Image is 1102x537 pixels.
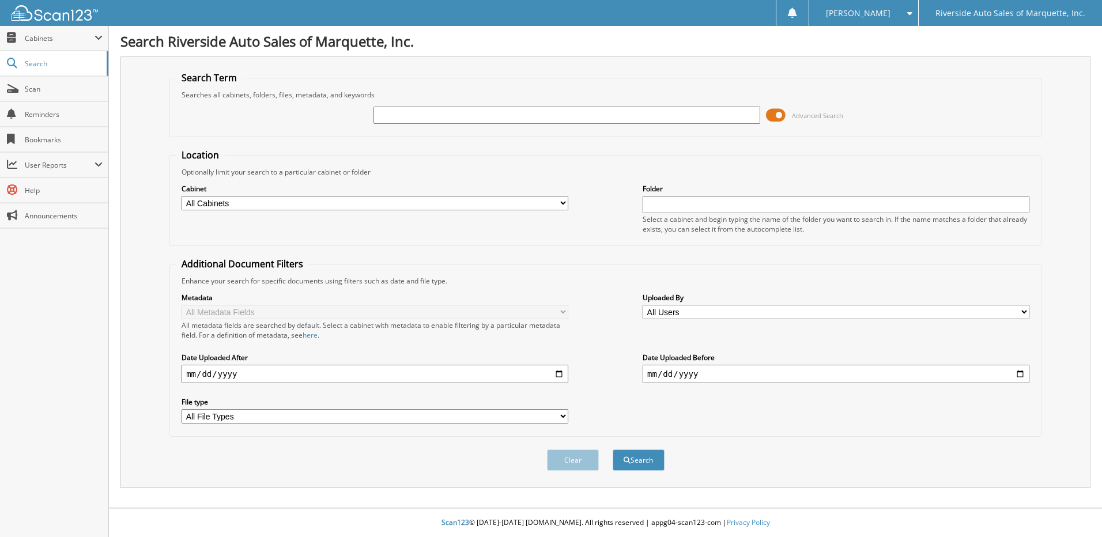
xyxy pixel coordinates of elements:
label: Folder [643,184,1029,194]
input: start [182,365,568,383]
label: Date Uploaded Before [643,353,1029,362]
span: Help [25,186,103,195]
div: © [DATE]-[DATE] [DOMAIN_NAME]. All rights reserved | appg04-scan123-com | [109,509,1102,537]
div: Select a cabinet and begin typing the name of the folder you want to search in. If the name match... [643,214,1029,234]
span: Bookmarks [25,135,103,145]
span: Cabinets [25,33,95,43]
span: Search [25,59,101,69]
label: Cabinet [182,184,568,194]
legend: Location [176,149,225,161]
div: Searches all cabinets, folders, files, metadata, and keywords [176,90,1035,100]
span: Reminders [25,109,103,119]
span: Announcements [25,211,103,221]
h1: Search Riverside Auto Sales of Marquette, Inc. [120,32,1090,51]
div: All metadata fields are searched by default. Select a cabinet with metadata to enable filtering b... [182,320,568,340]
button: Search [613,449,665,471]
label: Metadata [182,293,568,302]
span: [PERSON_NAME] [826,10,890,17]
label: File type [182,397,568,407]
span: Scan [25,84,103,94]
legend: Additional Document Filters [176,258,309,270]
label: Date Uploaded After [182,353,568,362]
img: scan123-logo-white.svg [12,5,98,21]
a: Privacy Policy [727,517,770,527]
div: Enhance your search for specific documents using filters such as date and file type. [176,276,1035,286]
a: here [303,330,318,340]
span: Advanced Search [792,111,843,120]
legend: Search Term [176,71,243,84]
span: Riverside Auto Sales of Marquette, Inc. [935,10,1085,17]
input: end [643,365,1029,383]
div: Optionally limit your search to a particular cabinet or folder [176,167,1035,177]
span: Scan123 [441,517,469,527]
span: User Reports [25,160,95,170]
button: Clear [547,449,599,471]
label: Uploaded By [643,293,1029,302]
